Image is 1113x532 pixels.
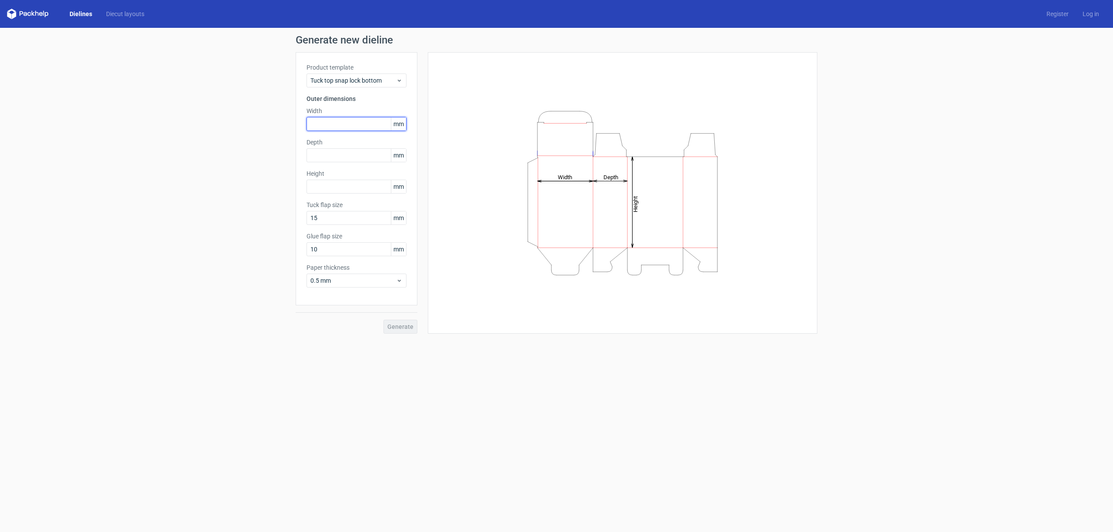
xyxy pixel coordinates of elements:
[632,196,639,212] tspan: Height
[310,76,396,85] span: Tuck top snap lock bottom
[603,174,618,180] tspan: Depth
[307,263,407,272] label: Paper thickness
[307,201,407,209] label: Tuck flap size
[307,232,407,241] label: Glue flap size
[391,149,406,162] span: mm
[391,211,406,224] span: mm
[558,174,572,180] tspan: Width
[307,94,407,103] h3: Outer dimensions
[310,276,396,285] span: 0.5 mm
[1040,10,1076,18] a: Register
[391,117,406,130] span: mm
[307,169,407,178] label: Height
[1076,10,1106,18] a: Log in
[307,138,407,147] label: Depth
[63,10,99,18] a: Dielines
[307,107,407,115] label: Width
[307,63,407,72] label: Product template
[296,35,817,45] h1: Generate new dieline
[99,10,151,18] a: Diecut layouts
[391,243,406,256] span: mm
[391,180,406,193] span: mm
